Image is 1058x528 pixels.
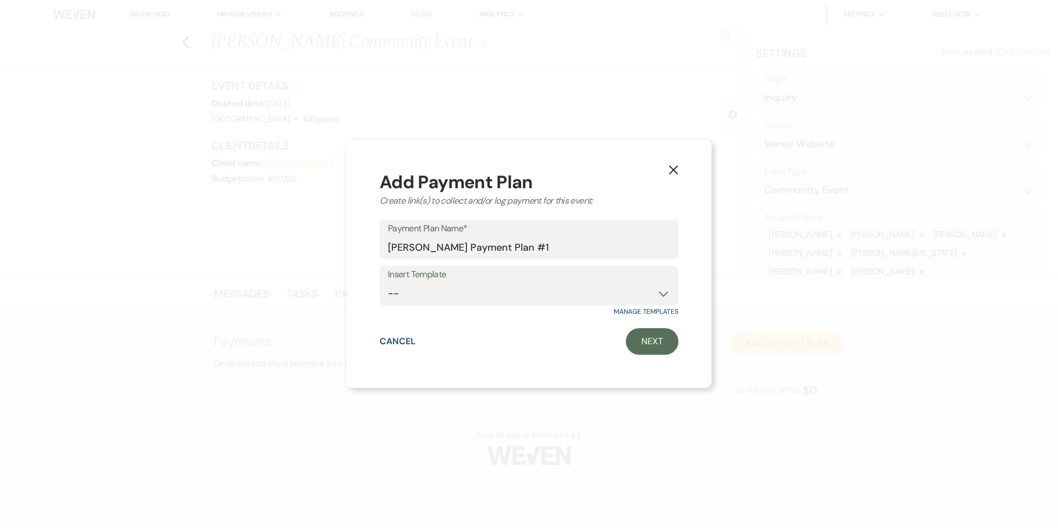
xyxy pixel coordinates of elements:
[380,337,416,346] button: Cancel
[388,221,670,237] label: Payment Plan Name*
[380,173,678,191] div: Add Payment Plan
[380,194,678,208] div: Create link(s) to collect and/or log payment for this event:
[626,328,678,355] a: Next
[388,267,670,283] label: Insert Template
[614,307,678,316] a: Manage Templates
